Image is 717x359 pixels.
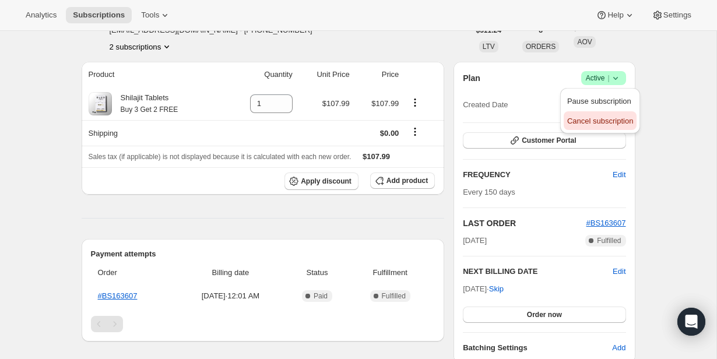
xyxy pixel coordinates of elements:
[463,99,508,111] span: Created Date
[589,7,642,23] button: Help
[567,97,631,105] span: Pause subscription
[301,177,352,186] span: Apply discount
[645,7,698,23] button: Settings
[284,173,358,190] button: Apply discount
[463,169,613,181] h2: FREQUENCY
[463,342,612,354] h6: Batching Settings
[225,62,296,87] th: Quantity
[112,92,178,115] div: Shilajit Tablets
[522,136,576,145] span: Customer Portal
[463,307,625,323] button: Order now
[91,260,176,286] th: Order
[289,267,345,279] span: Status
[82,62,225,87] th: Product
[612,342,625,354] span: Add
[26,10,57,20] span: Analytics
[110,41,173,52] button: Product actions
[134,7,178,23] button: Tools
[89,153,352,161] span: Sales tax (if applicable) is not displayed because it is calculated with each new order.
[380,129,399,138] span: $0.00
[586,72,621,84] span: Active
[606,166,632,184] button: Edit
[483,43,495,51] span: LTV
[463,235,487,247] span: [DATE]
[526,43,556,51] span: ORDERS
[73,10,125,20] span: Subscriptions
[314,291,328,301] span: Paid
[586,217,626,229] button: #BS163607
[586,219,626,227] a: #BS163607
[663,10,691,20] span: Settings
[82,120,225,146] th: Shipping
[89,92,112,115] img: product img
[179,267,282,279] span: Billing date
[677,308,705,336] div: Open Intercom Messenger
[564,91,637,110] button: Pause subscription
[564,111,637,130] button: Cancel subscription
[607,73,609,83] span: |
[463,284,504,293] span: [DATE] ·
[597,236,621,245] span: Fulfilled
[463,217,586,229] h2: LAST ORDER
[352,267,428,279] span: Fulfillment
[91,316,435,332] nav: Pagination
[296,62,353,87] th: Unit Price
[406,125,424,138] button: Shipping actions
[613,169,625,181] span: Edit
[370,173,435,189] button: Add product
[353,62,403,87] th: Price
[179,290,282,302] span: [DATE] · 12:01 AM
[121,105,178,114] small: Buy 3 Get 2 FREE
[482,280,511,298] button: Skip
[527,310,562,319] span: Order now
[406,96,424,109] button: Product actions
[382,291,406,301] span: Fulfilled
[605,339,632,357] button: Add
[386,176,428,185] span: Add product
[489,283,504,295] span: Skip
[463,266,613,277] h2: NEXT BILLING DATE
[463,72,480,84] h2: Plan
[363,152,390,161] span: $107.99
[91,248,435,260] h2: Payment attempts
[567,117,633,125] span: Cancel subscription
[463,132,625,149] button: Customer Portal
[463,188,515,196] span: Every 150 days
[613,266,625,277] button: Edit
[371,99,399,108] span: $107.99
[322,99,350,108] span: $107.99
[141,10,159,20] span: Tools
[19,7,64,23] button: Analytics
[577,38,592,46] span: AOV
[607,10,623,20] span: Help
[66,7,132,23] button: Subscriptions
[98,291,138,300] a: #BS163607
